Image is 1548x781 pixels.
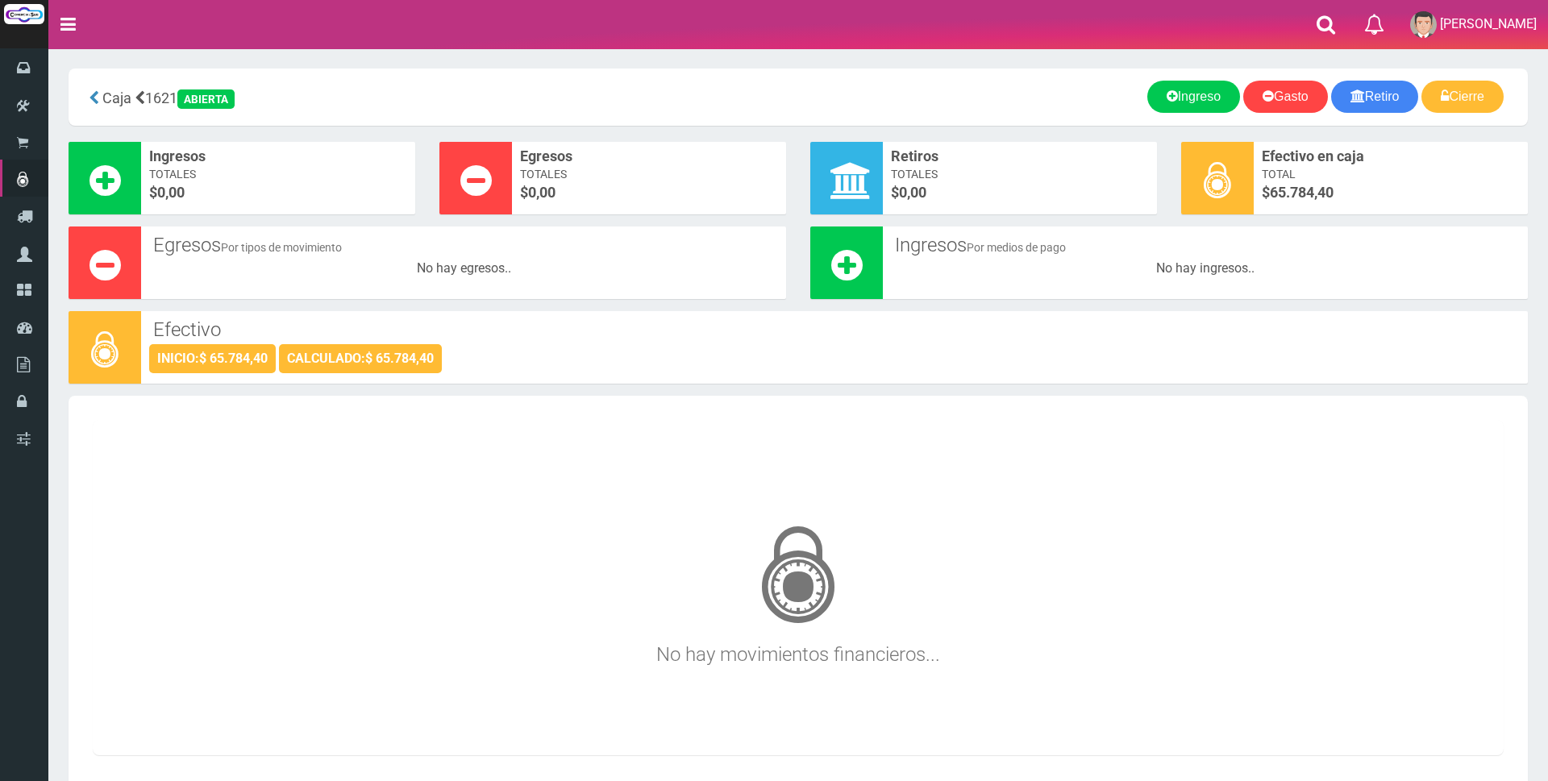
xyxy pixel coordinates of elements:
span: Egresos [520,146,778,167]
div: No hay egresos.. [149,260,778,278]
div: INICIO: [149,344,276,373]
span: $ [1262,182,1520,203]
span: Totales [891,166,1149,182]
small: Por tipos de movimiento [221,241,342,254]
span: $ [891,182,1149,203]
h3: No hay movimientos financieros... [101,505,1496,665]
a: Ingreso [1147,81,1240,113]
font: 0,00 [899,184,926,201]
img: User Image [1410,11,1437,38]
div: No hay ingresos.. [891,260,1520,278]
h3: Ingresos [895,235,1516,255]
strong: $ 65.784,40 [365,351,434,366]
span: Retiros [891,146,1149,167]
a: Retiro [1331,81,1419,113]
span: Ingresos [149,146,407,167]
span: Caja [102,89,131,106]
span: Efectivo en caja [1262,146,1520,167]
span: [PERSON_NAME] [1440,16,1537,31]
font: 0,00 [157,184,185,201]
span: Totales [149,166,407,182]
strong: $ 65.784,40 [199,351,268,366]
small: Por medios de pago [967,241,1066,254]
font: 0,00 [528,184,556,201]
span: $ [149,182,407,203]
h3: Egresos [153,235,774,255]
div: 1621 [81,81,559,114]
h3: Efectivo [153,319,1516,340]
span: Totales [520,166,778,182]
a: Gasto [1243,81,1328,113]
div: CALCULADO: [279,344,442,373]
div: ABIERTA [177,89,235,109]
img: Logo grande [4,4,44,24]
span: $ [520,182,778,203]
a: Cierre [1421,81,1504,113]
span: 65.784,40 [1270,184,1334,201]
span: Total [1262,166,1520,182]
